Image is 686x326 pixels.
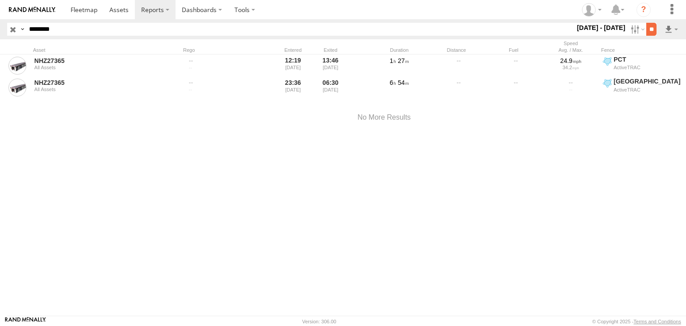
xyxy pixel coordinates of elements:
label: Search Filter Options [627,23,646,36]
div: Distance [430,47,483,53]
div: Duration [372,47,426,53]
span: 1 [390,57,396,64]
div: Exited [314,47,347,53]
a: Visit our Website [5,317,46,326]
div: 13:46 [DATE] [314,55,347,76]
i: ? [636,3,651,17]
div: All Assets [34,87,157,92]
span: 6 [390,79,396,86]
div: Fuel [487,47,540,53]
div: 24.9 [545,57,596,65]
div: Rego [183,47,272,53]
label: Export results as... [664,23,679,36]
div: All Assets [34,65,157,70]
label: Search Query [19,23,26,36]
span: 54 [398,79,409,86]
a: Terms and Conditions [634,319,681,324]
a: NHZ27365 [34,57,157,65]
img: rand-logo.svg [9,7,55,13]
div: Zulema McIntosch [579,3,605,17]
div: 34.2 [545,65,596,70]
div: Entered [276,47,310,53]
label: [DATE] - [DATE] [575,23,627,33]
div: 12:19 [DATE] [276,55,310,76]
div: 23:36 [DATE] [276,77,310,98]
span: 27 [398,57,409,64]
div: 06:30 [DATE] [314,77,347,98]
a: NHZ27365 [34,79,157,87]
div: © Copyright 2025 - [592,319,681,324]
div: Asset [33,47,158,53]
div: Version: 306.00 [302,319,336,324]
